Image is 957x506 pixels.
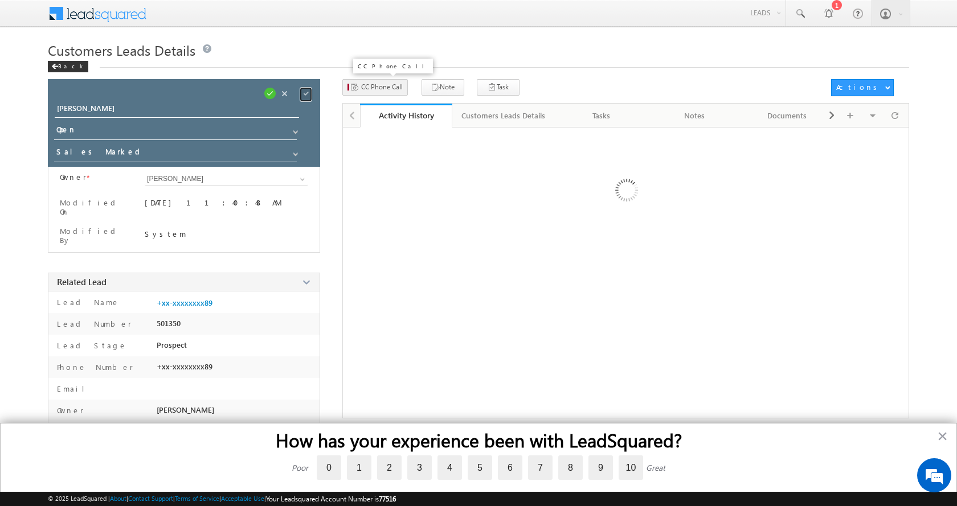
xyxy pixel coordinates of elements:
input: Opportunity Name Opportunity Name [55,102,299,118]
button: Note [422,79,464,96]
a: About [110,495,126,502]
span: Prospect [157,340,187,349]
span: 77516 [379,495,396,503]
label: 1 [347,455,371,480]
label: 2 [377,455,402,480]
label: 3 [407,455,432,480]
p: CC Phone Call [358,62,428,70]
span: Your Leadsquared Account Number is [266,495,396,503]
label: Lead Name [54,297,120,307]
label: 9 [588,455,613,480]
label: Lead Stage [54,340,127,351]
input: Stage [54,145,296,162]
div: Poor [292,462,308,473]
label: 5 [468,455,492,480]
label: 10 [619,455,643,480]
div: Notes [657,109,731,122]
div: Tasks [565,109,638,122]
div: Customers Leads Details [461,109,545,122]
a: Show All Items [287,124,301,135]
div: Actions [836,82,881,92]
div: Chat with us now [59,60,191,75]
label: 7 [528,455,553,480]
label: 6 [498,455,522,480]
div: Great [646,462,665,473]
label: Owner [54,405,84,416]
span: Customers Leads Details [48,41,195,59]
div: Documents [750,109,824,122]
a: Acceptable Use [221,495,264,502]
span: 501350 [157,319,181,328]
h2: How has your experience been with LeadSquared? [23,429,934,451]
div: [DATE] 11:40:48 AM [145,198,308,213]
span: +xx-xxxxxxxx89 [157,362,212,371]
div: System [145,229,308,239]
label: 8 [558,455,583,480]
label: Phone Number [54,362,133,372]
label: Lead Number [54,319,132,329]
div: Back [48,61,88,72]
button: Close [937,427,948,445]
label: Owner [60,172,87,182]
a: Terms of Service [175,495,219,502]
textarea: Type your message and hit 'Enter' [15,105,208,341]
img: d_60004797649_company_0_60004797649 [19,60,48,75]
label: 4 [437,455,462,480]
span: Related Lead [57,276,107,287]
img: Loading ... [567,133,685,251]
div: Minimize live chat window [187,6,214,33]
div: Activity History [369,110,444,121]
input: Status [54,122,296,140]
span: +xx-xxxxxxxx89 [157,298,212,307]
a: Show All Items [287,146,301,157]
span: © 2025 LeadSquared | | | | | [48,493,396,504]
button: Task [477,79,520,96]
span: [PERSON_NAME] [157,405,214,414]
label: 0 [317,455,341,480]
label: Modified By [60,227,130,245]
input: Type to Search [145,172,308,186]
a: Contact Support [128,495,173,502]
label: Email [54,384,93,394]
a: Show All Items [294,174,308,185]
label: Modified On [60,198,130,216]
span: CC Phone Call [361,82,403,92]
em: Start Chat [155,351,207,366]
